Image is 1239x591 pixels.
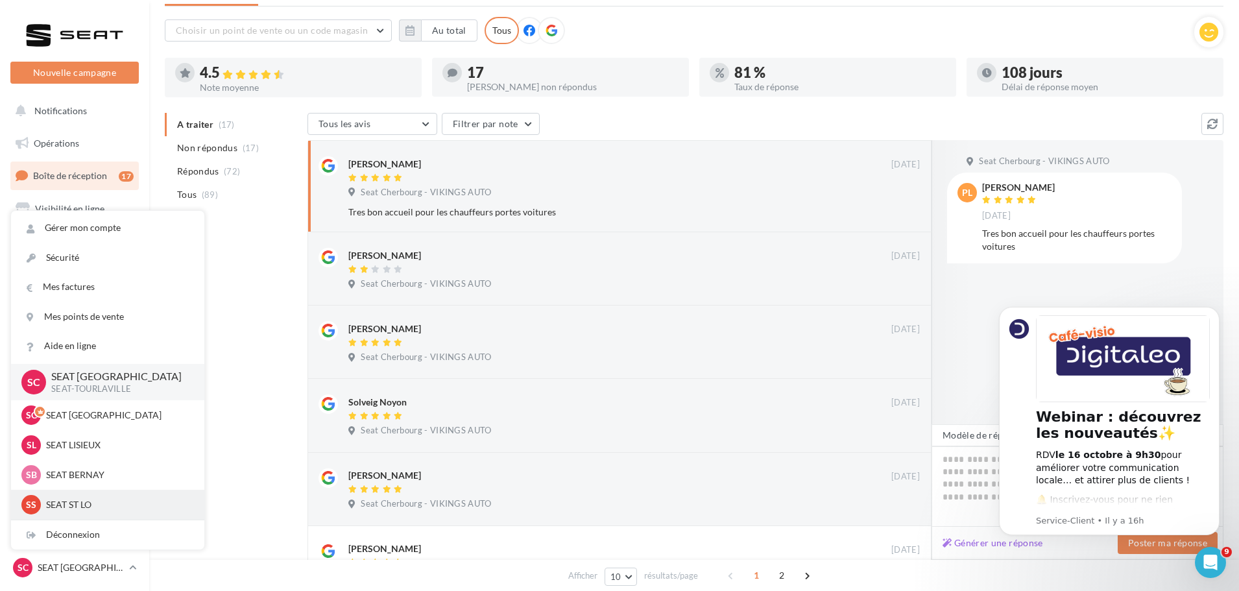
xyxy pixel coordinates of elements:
div: Solveig Noyon [348,396,407,409]
span: [DATE] [982,210,1011,222]
a: Sécurité [11,243,204,272]
div: [PERSON_NAME] [982,183,1055,192]
div: Taux de réponse [734,82,946,91]
span: Seat Cherbourg - VIKINGS AUTO [361,425,491,437]
a: PLV et print personnalisable [8,356,141,394]
span: Seat Cherbourg - VIKINGS AUTO [361,187,491,199]
button: Au total [399,19,477,42]
span: (89) [202,189,218,200]
span: SL [27,439,36,452]
span: [DATE] [891,159,920,171]
span: [DATE] [891,471,920,483]
div: [PERSON_NAME] non répondus [467,82,679,91]
a: Gérer mon compte [11,213,204,243]
span: [DATE] [891,324,920,335]
a: Opérations [8,130,141,157]
button: Modèle de réponse [932,424,1044,446]
div: [PERSON_NAME] [348,322,421,335]
span: Opérations [34,138,79,149]
p: SEAT LISIEUX [46,439,189,452]
div: 81 % [734,66,946,80]
a: Campagnes [8,228,141,255]
button: Notifications [8,97,136,125]
span: 9 [1221,547,1232,557]
span: Seat Cherbourg - VIKINGS AUTO [361,352,491,363]
span: SC [27,374,40,389]
div: 17 [467,66,679,80]
div: 17 [119,171,134,182]
a: Mes factures [11,272,204,302]
a: Mes points de vente [11,302,204,332]
span: Boîte de réception [33,170,107,181]
a: Boîte de réception17 [8,162,141,189]
p: SEAT BERNAY [46,468,189,481]
button: 10 [605,568,638,586]
a: SC SEAT [GEOGRAPHIC_DATA] [10,555,139,580]
span: Visibilité en ligne [35,203,104,214]
span: résultats/page [644,570,698,582]
p: SEAT ST LO [46,498,189,511]
span: Choisir un point de vente ou un code magasin [176,25,368,36]
a: Visibilité en ligne [8,195,141,223]
button: Tous les avis [307,113,437,135]
span: (72) [224,166,240,176]
button: Au total [421,19,477,42]
iframe: Intercom live chat [1195,547,1226,578]
button: Nouvelle campagne [10,62,139,84]
a: Aide en ligne [11,332,204,361]
span: Seat Cherbourg - VIKINGS AUTO [361,278,491,290]
span: [DATE] [891,544,920,556]
span: Répondus [177,165,219,178]
span: 10 [610,572,621,582]
p: SEAT-TOURLAVILLE [51,383,184,395]
span: 2 [771,565,792,586]
button: Générer une réponse [937,535,1048,551]
div: [PERSON_NAME] [348,249,421,262]
a: Contacts [8,259,141,287]
span: Tous les avis [319,118,371,129]
span: Seat Cherbourg - VIKINGS AUTO [361,498,491,510]
button: Filtrer par note [442,113,540,135]
div: [PERSON_NAME] [348,158,421,171]
button: Choisir un point de vente ou un code magasin [165,19,392,42]
div: 4.5 [200,66,411,80]
div: Tres bon accueil pour les chauffeurs portes voitures [982,227,1172,253]
span: SB [26,468,37,481]
div: [PERSON_NAME] [348,542,421,555]
div: Déconnexion [11,520,204,549]
a: Calendrier [8,324,141,352]
span: SC [18,561,29,574]
div: Délai de réponse moyen [1002,82,1213,91]
span: SC [26,409,37,422]
span: Seat Cherbourg - VIKINGS AUTO [979,156,1109,167]
div: 108 jours [1002,66,1213,80]
p: SEAT [GEOGRAPHIC_DATA] [38,561,124,574]
a: Médiathèque [8,292,141,319]
span: Non répondus [177,141,237,154]
div: Note moyenne [200,83,411,92]
span: PL [962,186,972,199]
span: [DATE] [891,397,920,409]
div: Tres bon accueil pour les chauffeurs portes voitures [348,206,836,219]
span: Tous [177,188,197,201]
div: Tous [485,17,519,44]
span: 1 [746,565,767,586]
span: [DATE] [891,250,920,262]
p: SEAT [GEOGRAPHIC_DATA] [46,409,189,422]
div: [PERSON_NAME] [348,469,421,482]
span: SS [26,498,36,511]
span: (17) [243,143,259,153]
iframe: Intercom notifications message [980,291,1239,585]
p: SEAT [GEOGRAPHIC_DATA] [51,369,184,384]
span: Notifications [34,105,87,116]
a: Campagnes DataOnDemand [8,400,141,438]
span: Afficher [568,570,597,582]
